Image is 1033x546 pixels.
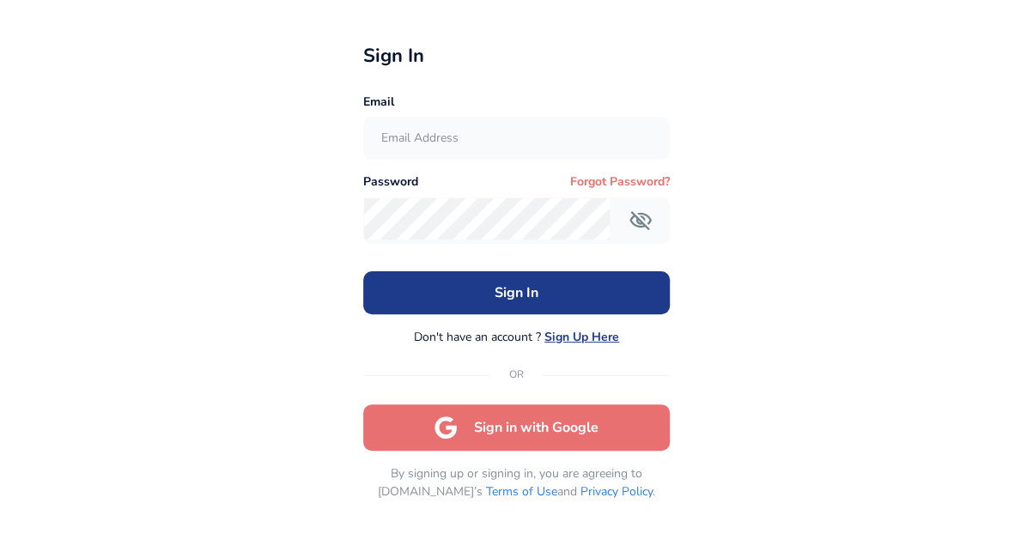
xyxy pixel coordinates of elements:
button: Sign in with Google [363,404,670,451]
div: OR [363,367,670,384]
button: Sign Up Here [544,329,619,346]
div: Email [363,95,670,110]
input: Email Address [364,118,669,160]
button: Forgot Password? [570,173,670,191]
a: Privacy Policy [580,483,653,500]
button: Sign In [363,271,670,314]
button: Toggle password visibility [618,198,663,243]
h2: Sign In [363,45,670,67]
span: Password [363,175,418,190]
p: By signing up or signing in, you are agreeing to [DOMAIN_NAME]’s and . [363,464,670,500]
span: Don't have an account ? [414,328,541,346]
a: Terms of Use [486,483,557,500]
